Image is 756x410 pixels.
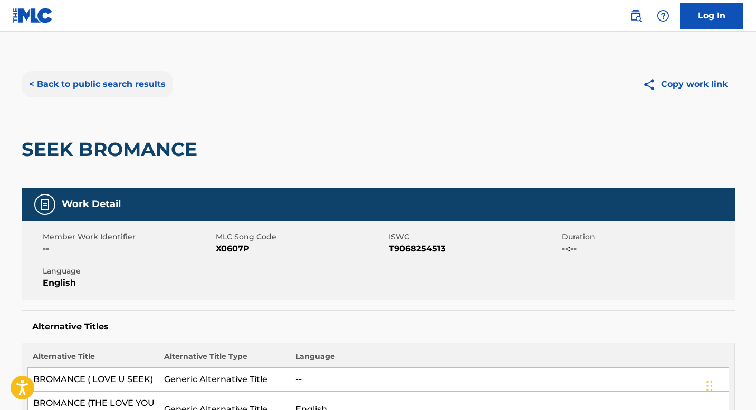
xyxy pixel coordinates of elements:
[290,368,729,392] td: --
[39,198,51,211] img: Work Detail
[625,5,646,26] a: Public Search
[43,277,213,289] span: English
[653,5,674,26] div: Help
[43,266,213,277] span: Language
[703,359,756,410] iframe: Chat Widget
[216,231,386,242] span: MLC Song Code
[159,368,290,392] td: Generic Alternative Title
[27,368,159,392] td: BROMANCE ( LOVE U SEEK)
[43,231,213,242] span: Member Work Identifier
[629,9,642,22] img: search
[680,3,743,29] a: Log In
[389,231,559,242] span: ISWC
[562,242,732,255] span: --:--
[562,231,732,242] span: Duration
[389,242,559,255] span: T9068254513
[27,351,159,368] th: Alternative Title
[22,71,173,97] button: < Back to public search results
[706,370,713,402] div: Drag
[43,242,213,255] span: --
[643,78,661,91] img: Copy work link
[159,351,290,368] th: Alternative Title Type
[22,138,203,161] h2: SEEK BROMANCE
[62,198,121,210] h5: Work Detail
[32,321,724,332] h5: Alternative Titles
[290,351,729,368] th: Language
[216,242,386,255] span: X0607P
[657,9,669,22] img: help
[13,8,53,23] img: MLC Logo
[635,71,735,97] button: Copy work link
